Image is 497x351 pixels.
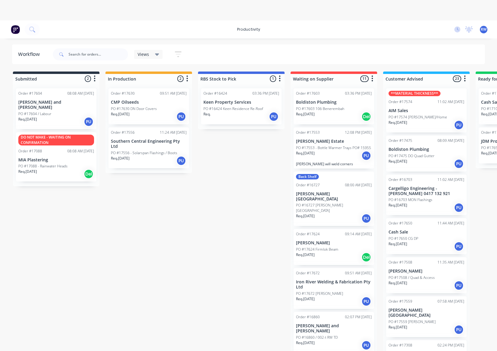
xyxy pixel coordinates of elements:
[111,139,187,149] p: Southern Central Engineering Pty Ltd
[389,186,464,196] p: Cargelligo Engineering - [PERSON_NAME] 0417 132 921
[296,340,315,346] p: Req. [DATE]
[296,151,315,156] p: Req. [DATE]
[361,151,371,160] div: PU
[294,229,374,265] div: Order #1762409:14 AM [DATE][PERSON_NAME]PO #17624 Firmlok BeamReq.[DATE]Del
[386,218,467,254] div: Order #1765011:44 AM [DATE]Cash SalePO #17650 CG DPReq.[DATE]PU
[389,236,418,241] p: PO #17650 CG DP
[389,138,412,143] div: Order #17475
[361,112,371,121] div: Del
[345,91,372,96] div: 03:36 PM [DATE]
[389,308,464,318] p: [PERSON_NAME][GEOGRAPHIC_DATA]
[294,88,374,124] div: Order #1760303:36 PM [DATE]Boldiston PlumbingPO #17603 106 BenerembahReq.[DATE]Del
[361,252,371,262] div: Del
[296,247,338,252] p: PO #17624 Firmlok Beam
[438,260,464,265] div: 11:35 AM [DATE]
[389,177,412,182] div: Order #16703
[176,156,186,166] div: PU
[361,297,371,306] div: PU
[296,111,315,117] p: Req. [DATE]
[176,112,186,121] div: PU
[296,335,338,340] p: PO #16860 / 002-t RW TD
[389,99,412,105] div: Order #17574
[386,296,467,337] div: Order #1755907:58 AM [DATE][PERSON_NAME][GEOGRAPHIC_DATA]PO #17559 [PERSON_NAME]Req.[DATE]PU
[438,138,464,143] div: 08:09 AM [DATE]
[269,112,279,121] div: PU
[111,100,187,105] p: CMP Oilseeds
[389,91,441,96] div: **MATERIAL THICKNESS**
[296,130,320,135] div: Order #17553
[389,197,432,203] p: PO #16703 MON Flashings
[296,182,320,188] div: Order #16727
[296,145,371,151] p: PO #17553 - Bottle Warmer Trays PO# 15955
[294,268,374,309] div: Order #1767209:51 AM [DATE]Iron River Welding & Fabrication Pty LtdPO #17672 [PERSON_NAME]Req.[DA...
[296,139,372,144] p: [PERSON_NAME] Estate
[18,111,51,117] p: PO #17604 / Labour
[389,221,412,226] div: Order #17650
[345,270,372,276] div: 09:51 AM [DATE]
[454,120,464,130] div: PU
[294,127,374,169] div: Order #1755312:08 PM [DATE][PERSON_NAME] EstatePO #17553 - Bottle Warmer Trays PO# 15955Req.[DATE...
[296,296,315,302] p: Req. [DATE]
[296,279,372,290] p: Iron River Welding & Fabrication Pty Ltd
[252,91,279,96] div: 03:36 PM [DATE]
[294,172,374,226] div: Back ShelfOrder #1672708:00 AM [DATE][PERSON_NAME][GEOGRAPHIC_DATA]PO #16727 [PERSON_NAME][GEOGRA...
[454,242,464,251] div: PU
[234,25,263,34] div: productivity
[138,51,149,57] span: Views
[296,252,315,258] p: Req. [DATE]
[108,127,189,168] div: Order #1755611:24 AM [DATE]Southern Central Engineering Pty LtdPO #17556 - Solarspan Flashings / ...
[389,269,464,274] p: [PERSON_NAME]
[477,331,491,345] iframe: Intercom live chat
[481,27,486,32] span: RW
[296,240,372,246] p: [PERSON_NAME]
[18,91,42,96] div: Order #17604
[111,130,135,135] div: Order #17556
[296,231,320,237] div: Order #17624
[67,148,94,154] div: 08:08 AM [DATE]
[296,291,343,296] p: PO #17672 [PERSON_NAME]
[111,156,130,161] p: Req. [DATE]
[389,108,464,113] p: AIM Sales
[296,191,372,202] p: [PERSON_NAME][GEOGRAPHIC_DATA]
[18,169,37,174] p: Req. [DATE]
[84,117,93,127] div: PU
[438,343,464,348] div: 02:24 PM [DATE]
[111,91,135,96] div: Order #17630
[111,106,157,111] p: PO #17630 DN Door Covers
[296,174,319,179] div: Back Shelf
[203,111,211,117] p: Req.
[454,159,464,169] div: PU
[203,100,279,105] p: Keen Property Services
[160,91,187,96] div: 09:51 AM [DATE]
[361,214,371,223] div: PU
[386,175,467,215] div: Order #1670311:02 AM [DATE]Cargelligo Engineering - [PERSON_NAME] 0417 132 921PO #16703 MON Flash...
[389,325,407,330] p: Req. [DATE]
[16,88,96,129] div: Order #1760408:08 AM [DATE][PERSON_NAME] and [PERSON_NAME]PO #17604 / LabourReq.[DATE]PU
[389,230,464,235] p: Cash Sale
[111,150,177,156] p: PO #17556 - Solarspan Flashings / Boots
[389,260,412,265] div: Order #17508
[18,100,94,110] p: [PERSON_NAME] and [PERSON_NAME]
[108,88,189,124] div: Order #1763009:51 AM [DATE]CMP OilseedsPO #17630 DN Door CoversReq.[DATE]PU
[296,323,372,334] p: [PERSON_NAME] and [PERSON_NAME]
[18,163,68,169] p: PO #17088 - Rainwater Heads
[361,340,371,350] div: PU
[296,270,320,276] div: Order #17672
[345,182,372,188] div: 08:00 AM [DATE]
[18,148,42,154] div: Order #17088
[11,25,20,34] img: Factory
[345,314,372,320] div: 02:07 PM [DATE]
[18,51,43,58] div: Workflow
[203,106,263,111] p: PO #16424 Keen Residence Re-Roof
[389,319,436,325] p: PO #17559 [PERSON_NAME]
[389,299,412,304] div: Order #17559
[67,91,94,96] div: 08:08 AM [DATE]
[296,91,320,96] div: Order #17603
[454,325,464,334] div: PU
[296,162,372,166] p: [PERSON_NAME] will weld corners
[386,136,467,172] div: Order #1747508:09 AM [DATE]Boldiston PlumbingPO #17475 DO Quad GutterReq.[DATE]PU
[201,88,282,124] div: Order #1642403:36 PM [DATE]Keen Property ServicesPO #16424 Keen Residence Re-RoofReq.PU
[389,120,407,125] p: Req. [DATE]
[16,132,96,182] div: DO NOT MAKE - WAITING ON CONFIRMATIONOrder #1708808:08 AM [DATE]MIA PlasteringPO #17088 - Rainwat...
[386,88,467,133] div: **MATERIAL THICKNESS**Order #1757411:02 AM [DATE]AIM SalesPO #17574 [PERSON_NAME]/HomeReq.[DATE]PU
